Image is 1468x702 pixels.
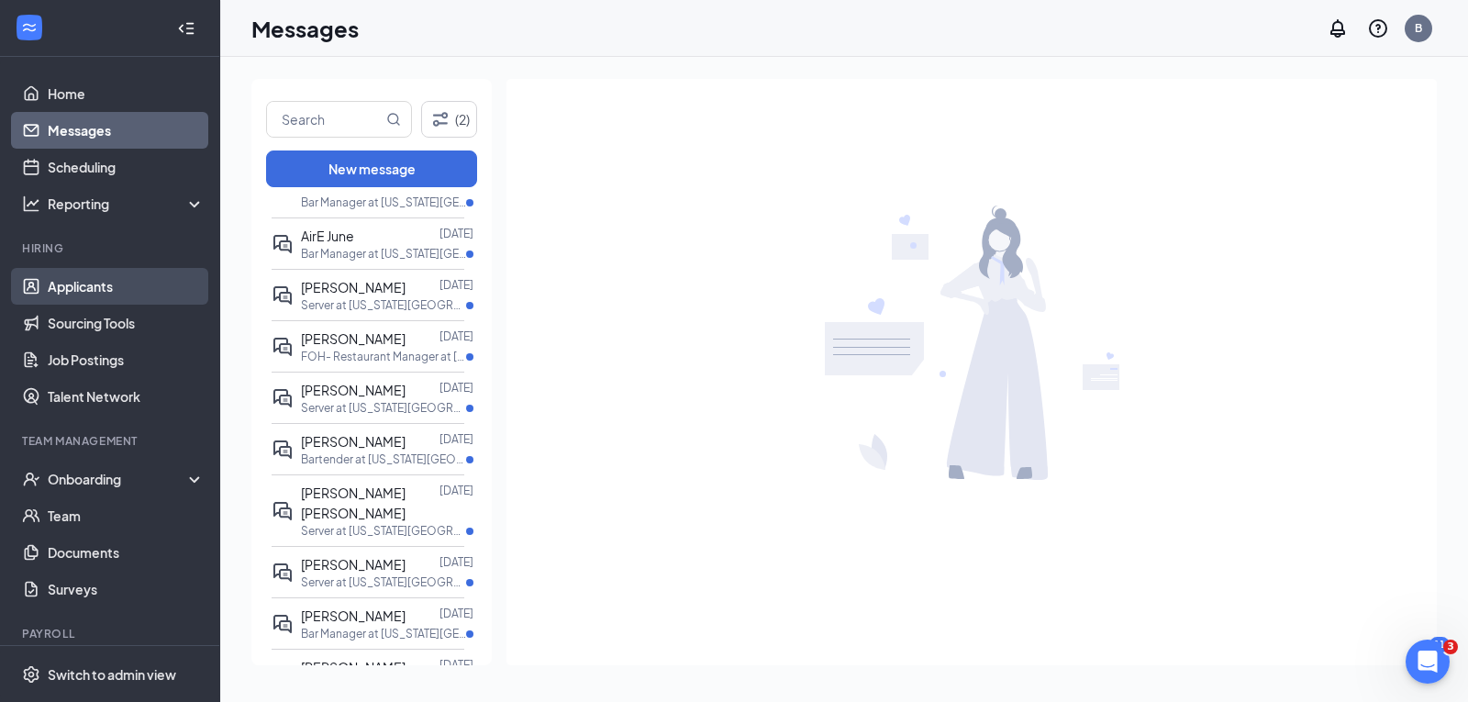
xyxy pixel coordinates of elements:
span: 3 [1443,640,1458,654]
a: Job Postings [48,341,205,378]
span: AirE June [301,228,354,244]
a: Applicants [48,268,205,305]
a: Home [48,75,205,112]
p: [DATE] [439,431,473,447]
p: [DATE] [439,380,473,396]
svg: Filter [429,108,451,130]
svg: ActiveDoubleChat [272,387,294,409]
h1: Messages [251,13,359,44]
p: Server at [US_STATE][GEOGRAPHIC_DATA] [301,574,466,590]
svg: Settings [22,665,40,684]
a: Surveys [48,571,205,607]
span: [PERSON_NAME] [301,556,406,573]
span: [PERSON_NAME] [301,382,406,398]
svg: Analysis [22,195,40,213]
input: Search [267,102,383,137]
div: 11 [1429,637,1450,652]
span: [PERSON_NAME] [301,607,406,624]
div: Switch to admin view [48,665,176,684]
p: Bar Manager at [US_STATE][GEOGRAPHIC_DATA] [301,246,466,262]
a: Messages [48,112,205,149]
p: [DATE] [439,226,473,241]
svg: UserCheck [22,470,40,488]
p: FOH- Restaurant Manager at [US_STATE][GEOGRAPHIC_DATA] [301,349,466,364]
p: [DATE] [439,606,473,621]
div: Hiring [22,240,201,256]
svg: ActiveDoubleChat [272,233,294,255]
p: [DATE] [439,657,473,673]
svg: Notifications [1327,17,1349,39]
div: B [1415,20,1422,36]
p: [DATE] [439,483,473,498]
svg: QuestionInfo [1367,17,1389,39]
div: Team Management [22,433,201,449]
p: Server at [US_STATE][GEOGRAPHIC_DATA] [301,297,466,313]
svg: Collapse [177,19,195,38]
svg: WorkstreamLogo [20,18,39,37]
p: Server at [US_STATE][GEOGRAPHIC_DATA] [301,523,466,539]
a: Team [48,497,205,534]
svg: ActiveDoubleChat [272,664,294,686]
svg: ActiveDoubleChat [272,284,294,306]
p: [DATE] [439,329,473,344]
svg: ActiveDoubleChat [272,500,294,522]
span: [PERSON_NAME] [301,433,406,450]
button: Filter (2) [421,101,477,138]
div: Reporting [48,195,206,213]
a: Sourcing Tools [48,305,205,341]
a: Documents [48,534,205,571]
span: [PERSON_NAME] [PERSON_NAME] [301,485,406,521]
button: New message [266,150,477,187]
p: Bar Manager at [US_STATE][GEOGRAPHIC_DATA] [301,626,466,641]
a: Scheduling [48,149,205,185]
svg: ActiveDoubleChat [272,562,294,584]
p: [DATE] [439,554,473,570]
p: Bartender at [US_STATE][GEOGRAPHIC_DATA] [301,451,466,467]
svg: MagnifyingGlass [386,112,401,127]
span: [PERSON_NAME] [301,279,406,295]
iframe: Intercom live chat [1406,640,1450,684]
svg: ActiveDoubleChat [272,439,294,461]
div: Onboarding [48,470,189,488]
p: Bar Manager at [US_STATE][GEOGRAPHIC_DATA] [301,195,466,210]
span: [PERSON_NAME] [301,330,406,347]
p: [DATE] [439,277,473,293]
a: Talent Network [48,378,205,415]
div: Payroll [22,626,201,641]
svg: ActiveDoubleChat [272,336,294,358]
span: [PERSON_NAME] [301,659,406,675]
svg: ActiveDoubleChat [272,613,294,635]
p: Server at [US_STATE][GEOGRAPHIC_DATA] [301,400,466,416]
